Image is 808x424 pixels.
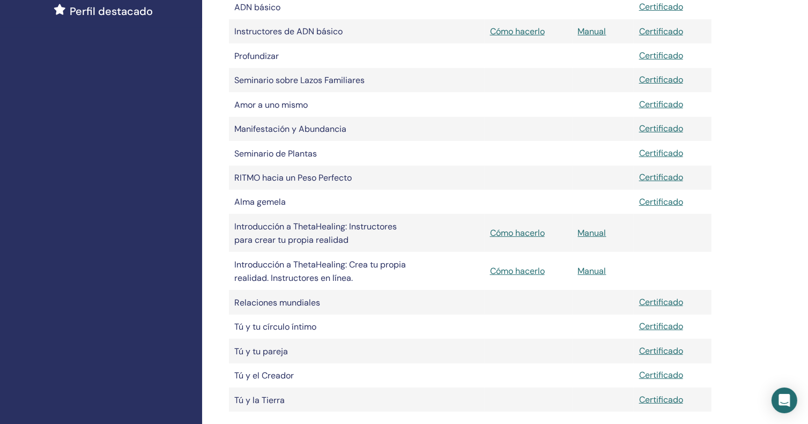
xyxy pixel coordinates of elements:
font: Perfil destacado [70,4,153,18]
font: ADN básico [234,2,280,13]
font: Relaciones mundiales [234,297,320,308]
font: Introducción a ThetaHealing: Crea tu propia realidad. Instructores en línea. [234,259,406,284]
font: Seminario de Plantas [234,148,317,159]
a: Certificado [639,369,683,381]
a: Certificado [639,50,683,61]
a: Cómo hacerlo [490,26,545,37]
a: Certificado [639,74,683,85]
a: Certificado [639,123,683,134]
font: Tú y tu círculo íntimo [234,321,316,332]
font: RITMO hacia un Peso Perfecto [234,172,352,183]
font: Instructores de ADN básico [234,26,343,37]
font: Tú y el Creador [234,370,294,381]
a: Cómo hacerlo [490,265,545,277]
a: Manual [578,265,606,277]
font: Tú y tu pareja [234,346,288,357]
font: Tú y la Tierra [234,394,285,405]
a: Certificado [639,196,683,207]
font: Introducción a ThetaHealing: Instructores para crear tu propia realidad [234,221,397,246]
a: Certificado [639,394,683,405]
font: Amor a uno mismo [234,99,308,110]
a: Certificado [639,345,683,356]
a: Cómo hacerlo [490,227,545,239]
a: Certificado [639,321,683,332]
a: Certificado [639,147,683,159]
font: Manifestación y Abundancia [234,123,346,135]
a: Manual [578,26,606,37]
div: Open Intercom Messenger [772,388,797,413]
a: Certificado [639,99,683,110]
a: Manual [578,227,606,239]
font: Alma gemela [234,196,286,207]
a: Certificado [639,26,683,37]
font: Profundizar [234,50,279,62]
font: Seminario sobre Lazos Familiares [234,75,365,86]
a: Certificado [639,1,683,12]
a: Certificado [639,172,683,183]
a: Certificado [639,296,683,308]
